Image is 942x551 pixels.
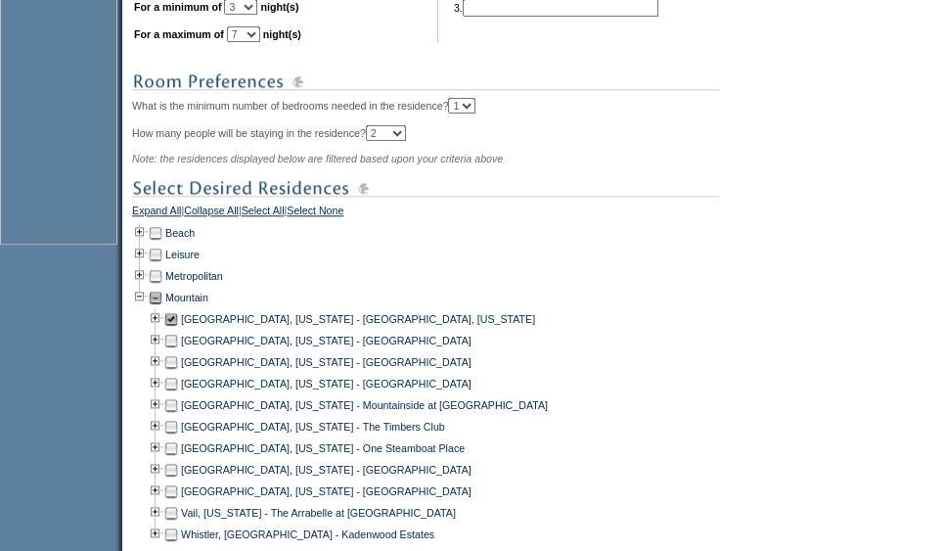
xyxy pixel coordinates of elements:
[132,205,753,222] div: | | |
[184,205,239,222] a: Collapse All
[287,205,343,222] a: Select None
[263,28,301,40] b: night(s)
[181,485,471,497] a: [GEOGRAPHIC_DATA], [US_STATE] - [GEOGRAPHIC_DATA]
[181,442,465,454] a: [GEOGRAPHIC_DATA], [US_STATE] - One Steamboat Place
[132,153,503,164] span: Note: the residences displayed below are filtered based upon your criteria above
[181,335,471,346] a: [GEOGRAPHIC_DATA], [US_STATE] - [GEOGRAPHIC_DATA]
[132,205,181,222] a: Expand All
[260,1,298,13] b: night(s)
[181,356,471,368] a: [GEOGRAPHIC_DATA], [US_STATE] - [GEOGRAPHIC_DATA]
[181,313,535,325] a: [GEOGRAPHIC_DATA], [US_STATE] - [GEOGRAPHIC_DATA], [US_STATE]
[181,528,434,540] a: Whistler, [GEOGRAPHIC_DATA] - Kadenwood Estates
[181,378,471,390] a: [GEOGRAPHIC_DATA], [US_STATE] - [GEOGRAPHIC_DATA]
[242,205,285,222] a: Select All
[181,421,445,433] a: [GEOGRAPHIC_DATA], [US_STATE] - The Timbers Club
[181,464,471,476] a: [GEOGRAPHIC_DATA], [US_STATE] - [GEOGRAPHIC_DATA]
[181,507,456,519] a: Vail, [US_STATE] - The Arrabelle at [GEOGRAPHIC_DATA]
[132,69,719,94] img: subTtlRoomPreferences.gif
[165,270,223,282] a: Metropolitan
[134,28,224,40] b: For a maximum of
[165,292,208,303] a: Mountain
[134,1,221,13] b: For a minimum of
[165,249,200,260] a: Leisure
[181,399,548,411] a: [GEOGRAPHIC_DATA], [US_STATE] - Mountainside at [GEOGRAPHIC_DATA]
[165,227,195,239] a: Beach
